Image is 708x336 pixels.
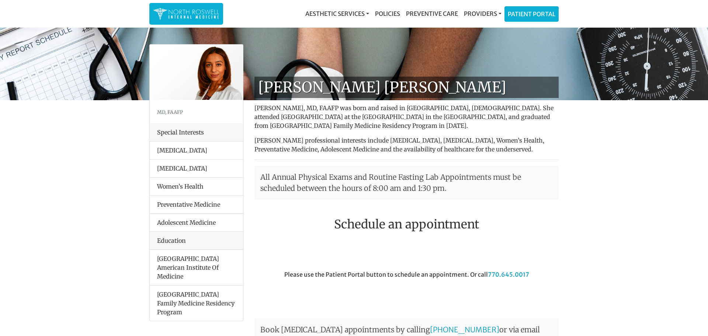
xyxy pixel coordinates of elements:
[254,166,559,200] p: All Annual Physical Exams and Routine Fasting Lab Appointments must be scheduled between the hour...
[150,250,243,286] li: [GEOGRAPHIC_DATA] American Institute Of Medicine
[150,285,243,321] li: [GEOGRAPHIC_DATA] Family Medicine Residency Program
[505,7,558,21] a: Patient Portal
[461,6,504,21] a: Providers
[153,7,219,21] img: North Roswell Internal Medicine
[150,45,243,100] img: Dr. Farah Mubarak Ali MD, FAAFP
[254,104,559,130] p: [PERSON_NAME], MD, FAAFP was born and raised in [GEOGRAPHIC_DATA], [DEMOGRAPHIC_DATA]. She attend...
[488,271,529,278] a: 770.645.0017
[150,159,243,178] li: [MEDICAL_DATA]
[157,109,183,115] small: MD, FAAFP
[403,6,461,21] a: Preventive Care
[150,123,243,141] div: Special Interests
[150,141,243,160] li: [MEDICAL_DATA]
[302,6,372,21] a: Aesthetic Services
[372,6,403,21] a: Policies
[150,232,243,250] div: Education
[254,136,559,154] p: [PERSON_NAME] professional interests include [MEDICAL_DATA], [MEDICAL_DATA], Women’s Health, Prev...
[150,195,243,214] li: Preventative Medicine
[150,213,243,232] li: Adolescent Medicine
[254,77,559,98] h1: [PERSON_NAME] [PERSON_NAME]
[150,177,243,196] li: Women’s Health
[430,325,499,334] a: [PHONE_NUMBER]
[254,217,559,231] h2: Schedule an appointment
[249,270,564,311] div: Please use the Patient Portal button to schedule an appointment. Or call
